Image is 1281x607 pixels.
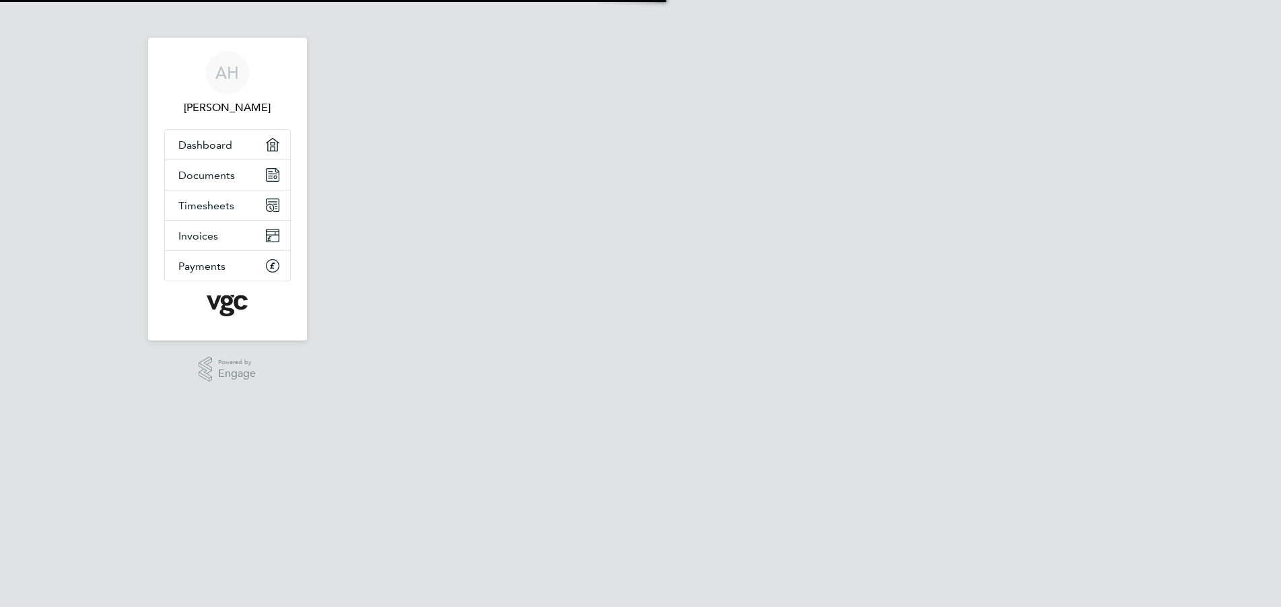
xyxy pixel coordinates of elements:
[178,229,218,242] span: Invoices
[178,260,226,273] span: Payments
[165,221,290,250] a: Invoices
[218,357,256,368] span: Powered by
[148,38,307,341] nav: Main navigation
[165,190,290,220] a: Timesheets
[207,295,248,316] img: vgcgroup-logo-retina.png
[164,100,291,116] span: Alan Hay
[199,357,256,382] a: Powered byEngage
[218,368,256,380] span: Engage
[165,160,290,190] a: Documents
[178,139,232,151] span: Dashboard
[178,199,234,212] span: Timesheets
[164,295,291,316] a: Go to home page
[165,130,290,159] a: Dashboard
[164,51,291,116] a: AH[PERSON_NAME]
[165,251,290,281] a: Payments
[215,64,239,81] span: AH
[178,169,235,182] span: Documents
